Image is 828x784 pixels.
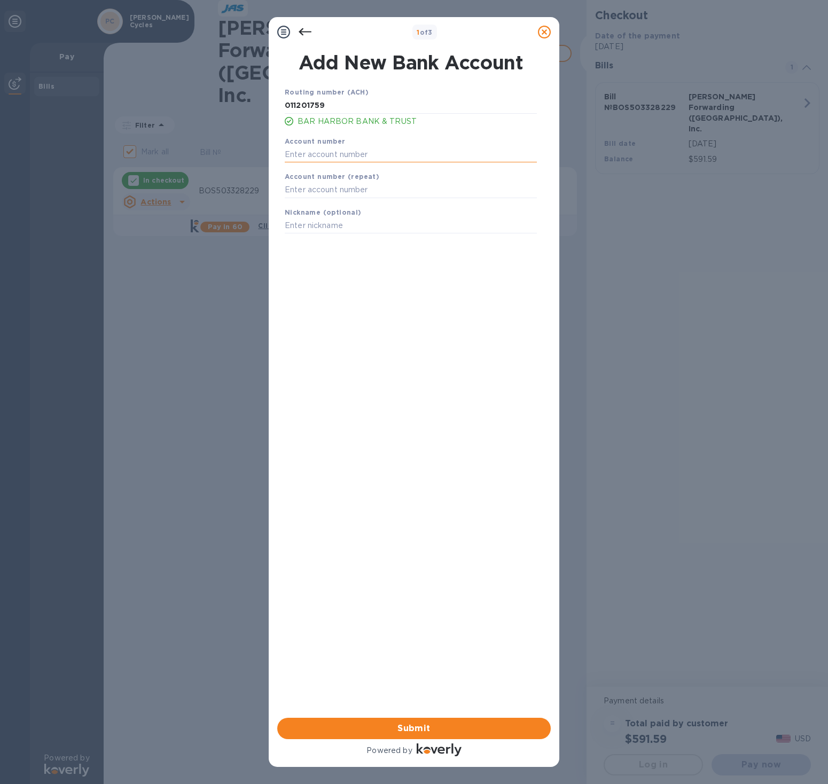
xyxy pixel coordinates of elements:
[278,51,543,74] h1: Add New Bank Account
[277,718,551,739] button: Submit
[285,137,346,145] b: Account number
[417,28,433,36] b: of 3
[285,98,537,114] input: Enter routing number
[285,182,537,198] input: Enter account number
[298,116,537,127] p: BAR HARBOR BANK & TRUST
[366,745,412,756] p: Powered by
[285,146,537,162] input: Enter account number
[285,208,362,216] b: Nickname (optional)
[286,722,542,735] span: Submit
[417,28,419,36] span: 1
[285,218,537,234] input: Enter nickname
[285,173,379,181] b: Account number (repeat)
[417,743,462,756] img: Logo
[285,88,369,96] b: Routing number (ACH)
